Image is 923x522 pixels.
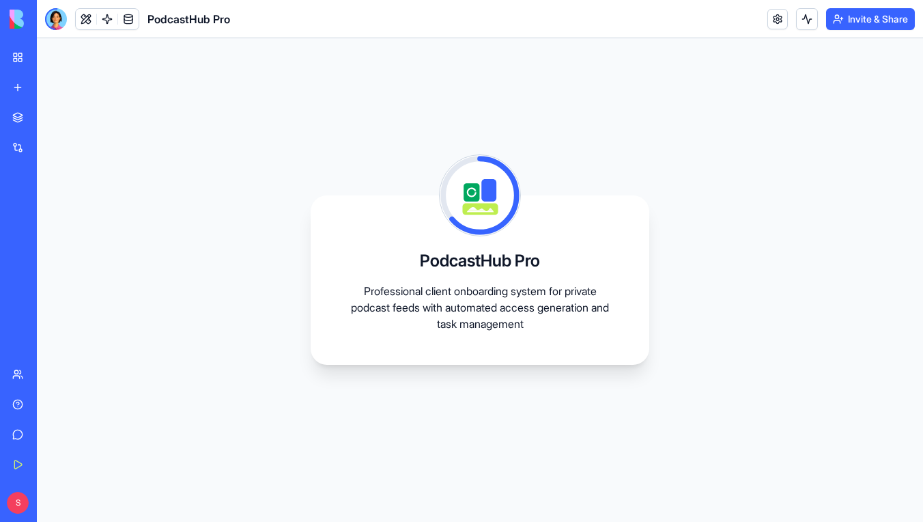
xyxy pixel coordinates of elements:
h3: PodcastHub Pro [420,250,540,272]
button: Invite & Share [826,8,915,30]
span: PodcastHub Pro [147,11,230,27]
p: Professional client onboarding system for private podcast feeds with automated access generation ... [343,283,616,332]
img: logo [10,10,94,29]
span: S [7,492,29,514]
